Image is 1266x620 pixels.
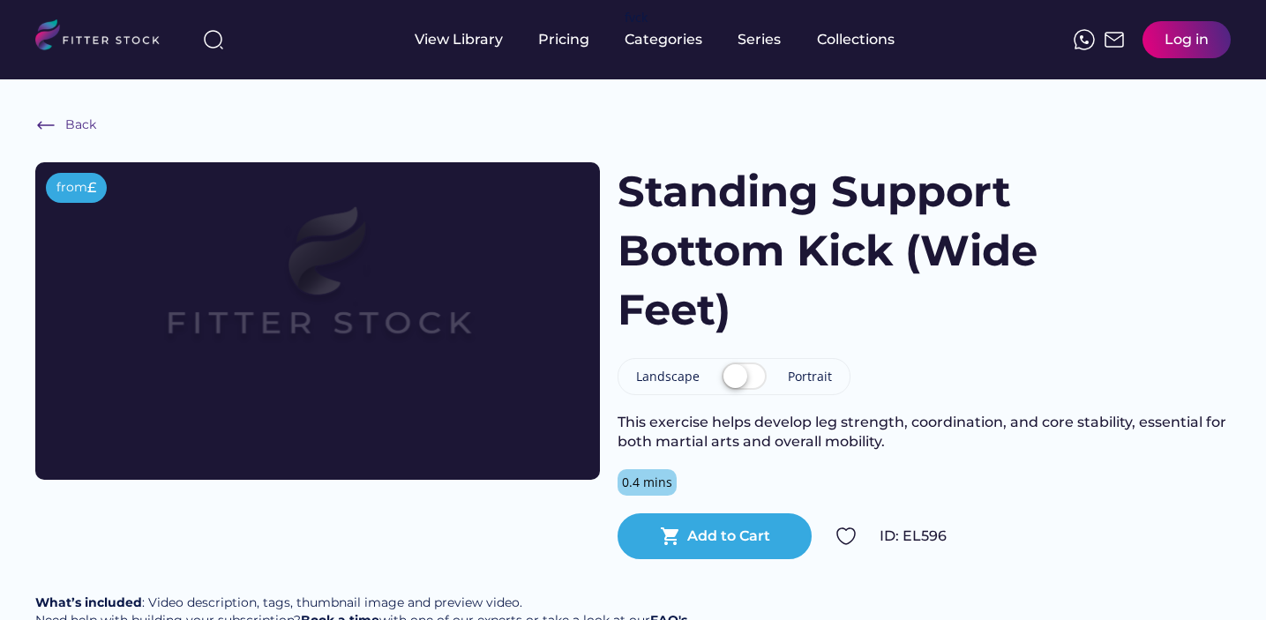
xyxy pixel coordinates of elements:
[738,30,782,49] div: Series
[880,527,1231,546] div: ID: EL596
[65,116,96,134] div: Back
[415,30,503,49] div: View Library
[618,162,1077,340] h1: Standing Support Bottom Kick (Wide Feet)
[788,368,832,385] div: Portrait
[203,29,224,50] img: search-normal%203.svg
[625,9,648,26] div: fvck
[618,413,1231,452] div: This exercise helps develop leg strength, coordination, and core stability, essential for both ma...
[92,162,543,416] img: Frame%2079%20%281%29.svg
[35,594,142,610] strong: What’s included
[636,368,700,385] div: Landscape
[35,19,175,56] img: LOGO.svg
[1104,29,1125,50] img: Frame%2051.svg
[87,178,96,198] div: £
[625,30,702,49] div: Categories
[687,527,770,546] div: Add to Cart
[35,115,56,136] img: Frame%20%286%29.svg
[1165,30,1209,49] div: Log in
[660,526,681,547] button: shopping_cart
[56,179,87,197] div: from
[835,526,857,547] img: Group%201000002324.svg
[817,30,895,49] div: Collections
[1074,29,1095,50] img: meteor-icons_whatsapp%20%281%29.svg
[538,30,589,49] div: Pricing
[622,474,672,491] div: 0.4 mins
